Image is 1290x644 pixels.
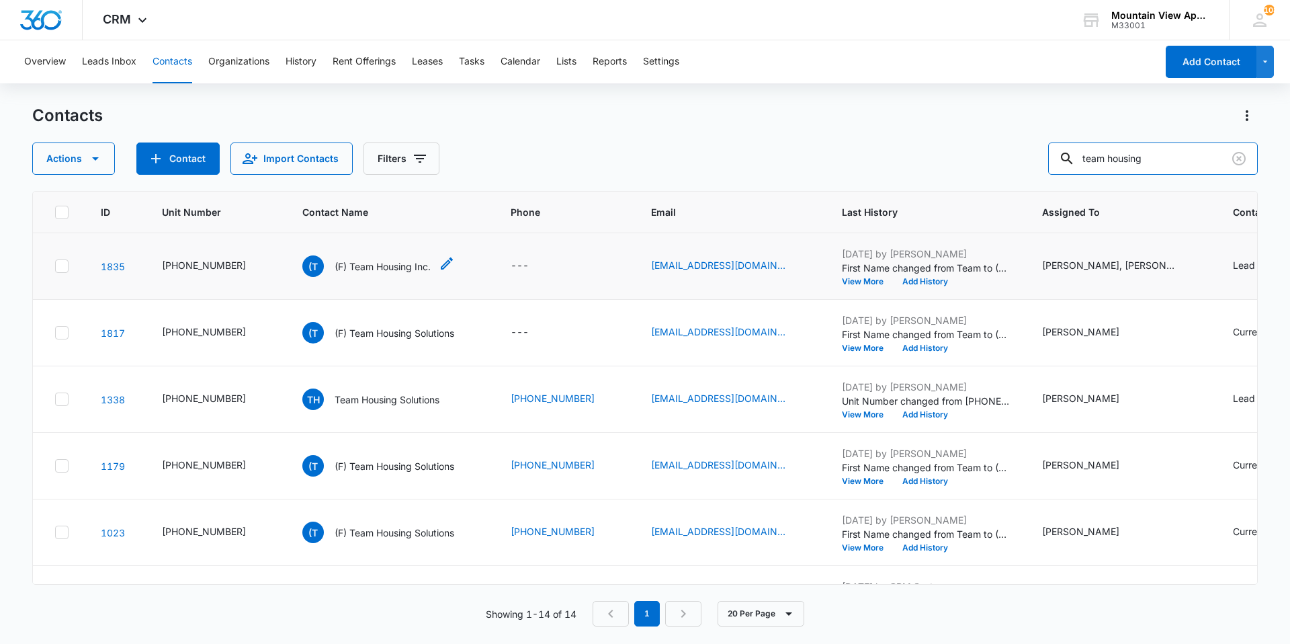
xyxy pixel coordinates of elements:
[32,143,115,175] button: Actions
[1042,258,1176,272] div: [PERSON_NAME], [PERSON_NAME], [PERSON_NAME], [PERSON_NAME]
[842,327,1010,341] p: First Name changed from Team to (F) Team.
[511,391,619,407] div: Phone - 830-609-8855 - Select to Edit Field
[1042,458,1119,472] div: [PERSON_NAME]
[24,40,66,83] button: Overview
[893,544,957,552] button: Add History
[1233,391,1279,407] div: Contact Type - Lead - Select to Edit Field
[302,455,324,477] span: (T
[651,391,810,407] div: Email - energy@teamhousing.com - Select to Edit Field
[302,322,478,344] div: Contact Name - (F) Team Housing Solutions - Select to Edit Field
[162,325,270,341] div: Unit Number - 545-1817-208 - Select to Edit Field
[842,477,893,485] button: View More
[842,446,1010,460] p: [DATE] by [PERSON_NAME]
[651,325,810,341] div: Email - energy@teamhousing.com - Select to Edit Field
[893,411,957,419] button: Add History
[302,322,324,344] span: (T
[842,527,1010,541] p: First Name changed from Team to (F) Team.
[162,258,246,272] div: [PHONE_NUMBER]
[651,258,810,274] div: Email - energy@teamhousing.com - Select to Edit Field
[302,455,478,477] div: Contact Name - (F) Team Housing Solutions - Select to Edit Field
[101,527,125,538] a: Navigate to contact details page for (F) Team Housing Solutions
[1264,5,1275,15] span: 108
[101,205,110,219] span: ID
[511,524,619,540] div: Phone - 18306098855 - Select to Edit Field
[501,40,540,83] button: Calendar
[286,40,316,83] button: History
[511,325,553,341] div: Phone - - Select to Edit Field
[412,40,443,83] button: Leases
[1042,391,1119,405] div: [PERSON_NAME]
[162,258,270,274] div: Unit Number - 545-1847-308 - Select to Edit Field
[651,258,785,272] a: [EMAIL_ADDRESS][DOMAIN_NAME]
[1233,258,1279,274] div: Contact Type - Lead - Select to Edit Field
[459,40,484,83] button: Tasks
[208,40,269,83] button: Organizations
[893,278,957,286] button: Add History
[103,12,131,26] span: CRM
[842,579,1010,594] p: [DATE] by CRM System
[842,513,1010,527] p: [DATE] by [PERSON_NAME]
[101,327,125,339] a: Navigate to contact details page for (F) Team Housing Solutions
[162,325,246,339] div: [PHONE_NUMBER]
[1042,391,1144,407] div: Assigned To - Kent Hiller - Select to Edit Field
[842,205,990,219] span: Last History
[162,205,270,219] span: Unit Number
[486,607,576,621] p: Showing 1-14 of 14
[593,40,627,83] button: Reports
[842,247,1010,261] p: [DATE] by [PERSON_NAME]
[302,389,464,410] div: Contact Name - Team Housing Solutions - Select to Edit Field
[162,524,270,540] div: Unit Number - 545-1833-308 - Select to Edit Field
[842,411,893,419] button: View More
[162,458,246,472] div: [PHONE_NUMBER]
[335,459,454,473] p: (F) Team Housing Solutions
[162,391,246,405] div: [PHONE_NUMBER]
[634,601,660,627] em: 1
[1233,258,1255,272] div: Lead
[511,205,599,219] span: Phone
[1042,524,1144,540] div: Assigned To - Kaitlyn Mendoza - Select to Edit Field
[153,40,192,83] button: Contacts
[302,205,459,219] span: Contact Name
[651,524,810,540] div: Email - energy@teamhousing.com - Select to Edit Field
[511,258,553,274] div: Phone - - Select to Edit Field
[1042,258,1201,274] div: Assigned To - Kent Hiller, Kristina McVay, Makenna Berry, Roselyn Urrutia - Select to Edit Field
[162,391,270,407] div: Unit Number - 545-1823-308 - Select to Edit Field
[1042,325,1119,339] div: [PERSON_NAME]
[842,261,1010,275] p: First Name changed from Team to (F) Team.
[1264,5,1275,15] div: notifications count
[1233,391,1255,405] div: Lead
[511,325,529,341] div: ---
[1236,105,1258,126] button: Actions
[335,393,439,407] p: Team Housing Solutions
[1111,21,1209,30] div: account id
[1042,205,1181,219] span: Assigned To
[511,391,595,405] a: [PHONE_NUMBER]
[302,522,478,543] div: Contact Name - (F) Team Housing Solutions - Select to Edit Field
[1042,458,1144,474] div: Assigned To - Kaitlyn Mendoza - Select to Edit Field
[651,458,785,472] a: [EMAIL_ADDRESS][DOMAIN_NAME]
[1042,524,1119,538] div: [PERSON_NAME]
[302,522,324,543] span: (T
[302,389,324,410] span: TH
[643,40,679,83] button: Settings
[335,526,454,540] p: (F) Team Housing Solutions
[1048,143,1258,175] input: Search Contacts
[101,394,125,405] a: Navigate to contact details page for Team Housing Solutions
[335,259,431,274] p: (F) Team Housing Inc.
[1111,10,1209,21] div: account name
[302,255,455,277] div: Contact Name - (F) Team Housing Inc. - Select to Edit Field
[842,544,893,552] button: View More
[511,524,595,538] a: [PHONE_NUMBER]
[893,477,957,485] button: Add History
[842,278,893,286] button: View More
[842,394,1010,408] p: Unit Number changed from [PHONE_NUMBER] to [PHONE_NUMBER].
[651,524,785,538] a: [EMAIL_ADDRESS][DOMAIN_NAME]
[363,143,439,175] button: Filters
[1166,46,1256,78] button: Add Contact
[842,460,1010,475] p: First Name changed from Team to (F) Team.
[842,313,1010,327] p: [DATE] by [PERSON_NAME]
[593,601,701,627] nav: Pagination
[651,325,785,339] a: [EMAIL_ADDRESS][DOMAIN_NAME]
[162,458,270,474] div: Unit Number - 545-1861-208 - Select to Edit Field
[1228,148,1250,169] button: Clear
